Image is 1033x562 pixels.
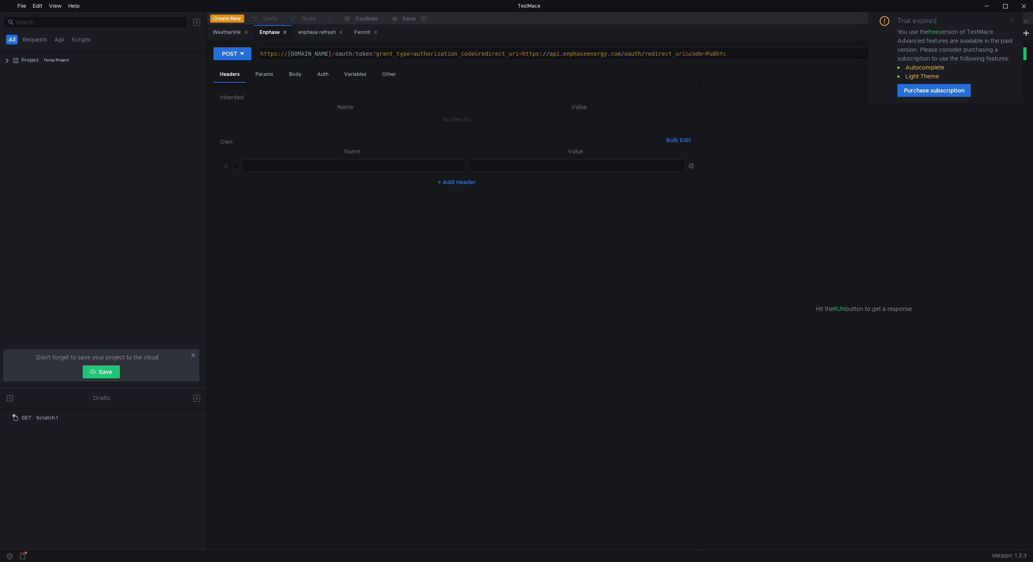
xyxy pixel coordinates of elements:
th: Value [464,102,694,112]
button: POST [213,47,251,60]
div: Weatherlink [213,28,248,37]
button: Requests [20,35,50,44]
div: Params [249,67,280,82]
button: All [6,35,18,44]
div: Other [376,67,402,82]
div: Body [282,67,308,82]
div: Cookies [355,14,378,23]
button: Redo [284,13,322,25]
th: Value [466,147,685,156]
span: Version: 1.3.3 [991,550,1027,562]
button: Undo [244,13,284,25]
button: Bulk Edit [663,135,694,145]
button: Purchase subscription [897,84,971,97]
div: Undo [263,14,278,23]
button: Scripts [69,35,93,44]
button: Create New [210,15,244,23]
button: No Environment [862,12,918,25]
span: RUN [833,305,845,312]
div: Headers [213,67,246,83]
span: GET [21,412,31,424]
div: POST [222,49,237,58]
div: Redo [302,14,316,23]
div: Feront [354,28,378,37]
h6: Inherited [220,92,694,102]
div: Scratch 1 [36,412,58,424]
nz-embed-empty: No Results [443,116,471,123]
div: Drafts [93,393,110,403]
button: Api [52,35,67,44]
div: You use the version of TestMace. Advanced features are available in the paid version. Please cons... [897,27,1014,81]
div: Trial expired [897,16,946,26]
div: Project [21,54,39,66]
li: Autocomplete [897,63,1014,72]
div: Enphase [259,28,287,37]
button: Save [83,365,120,378]
li: Light Theme [897,72,1014,81]
div: Save [402,16,416,21]
input: Search... [15,18,182,27]
div: Temp Project [44,54,69,66]
span: Don't forget to save your project to the cloud [36,352,159,362]
span: Hit the button to get a response [816,304,912,313]
div: enphase refresh [298,28,343,37]
div: Auth [311,67,335,82]
button: + Add Header [435,177,479,187]
h6: Own [220,137,663,147]
div: Variables [338,67,373,82]
th: Name [226,102,464,112]
th: Name [238,147,466,156]
span: free [928,28,939,36]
